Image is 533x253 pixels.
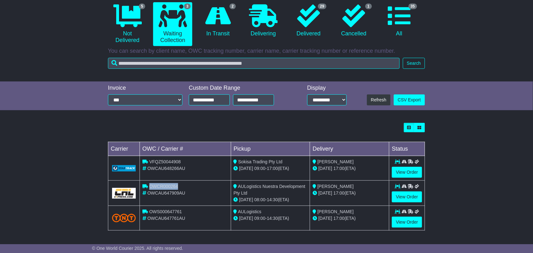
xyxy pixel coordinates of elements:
[333,216,344,221] span: 17:00
[199,2,237,39] a: 2 In Transit
[112,188,136,199] img: GetCarrierServiceLogo
[313,165,386,172] div: (ETA)
[239,166,253,171] span: [DATE]
[147,166,185,171] span: OWCAU648266AU
[92,246,183,251] span: © One World Courier 2025. All rights reserved.
[310,142,389,156] td: Delivery
[234,215,308,222] div: - (ETA)
[318,166,332,171] span: [DATE]
[108,48,425,55] p: You can search by client name, OWC tracking number, carrier name, carrier tracking number or refe...
[108,85,183,92] div: Invoice
[112,214,136,222] img: TNT_Domestic.png
[409,3,417,9] span: 35
[239,197,253,202] span: [DATE]
[255,197,266,202] span: 08:00
[380,2,419,39] a: 35 All
[239,216,253,221] span: [DATE]
[367,94,391,105] button: Refresh
[234,184,305,196] span: AULogistics Nuestra Development Pty Ltd
[307,85,347,92] div: Display
[389,142,425,156] td: Status
[267,166,278,171] span: 17:00
[318,216,332,221] span: [DATE]
[392,217,422,228] a: View Order
[318,190,332,196] span: [DATE]
[392,167,422,178] a: View Order
[313,190,386,196] div: (ETA)
[108,2,147,46] a: 5 Not Delivered
[317,184,354,189] span: [PERSON_NAME]
[230,3,236,9] span: 2
[149,184,178,189] span: OWCR000264
[189,85,290,92] div: Custom Date Range
[365,3,372,9] span: 1
[147,216,185,221] span: OWCAU647761AU
[317,159,354,164] span: [PERSON_NAME]
[313,215,386,222] div: (ETA)
[238,159,283,164] span: Sokisa Trading Pty Ltd
[255,216,266,221] span: 09:00
[394,94,425,105] a: CSV Export
[317,209,354,214] span: [PERSON_NAME]
[238,209,261,214] span: AULogistics
[318,3,326,9] span: 29
[108,142,140,156] td: Carrier
[333,190,344,196] span: 17:00
[403,58,425,69] button: Search
[112,165,136,172] img: GetCarrierServiceLogo
[184,3,191,9] span: 3
[234,165,308,172] div: - (ETA)
[149,159,181,164] span: VFQZ50044908
[289,2,328,39] a: 29 Delivered
[153,2,192,46] a: 3 Waiting Collection
[267,197,278,202] span: 14:30
[139,3,146,9] span: 5
[147,190,185,196] span: OWCAU647909AU
[149,209,182,214] span: OWS000647761
[255,166,266,171] span: 09:00
[333,166,344,171] span: 17:00
[267,216,278,221] span: 14:30
[140,142,231,156] td: OWC / Carrier #
[334,2,373,39] a: 1 Cancelled
[244,2,283,39] a: Delivering
[392,191,422,202] a: View Order
[234,196,308,203] div: - (ETA)
[231,142,310,156] td: Pickup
